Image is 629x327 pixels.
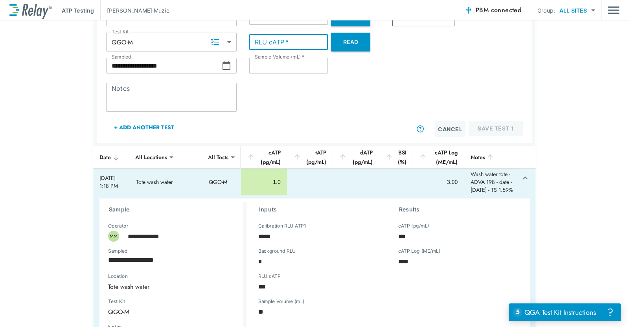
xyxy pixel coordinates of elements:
div: QGO-M [103,304,182,320]
label: Background RLU [258,248,296,254]
label: Test Kit [108,299,168,304]
button: Read [331,33,370,51]
button: Cancel [435,121,465,137]
input: Choose date, selected date is Oct 15, 2025 [106,58,222,73]
p: [PERSON_NAME] Muzie [107,6,169,15]
div: Notes [471,152,512,162]
p: Group: [537,6,555,15]
div: All Tests [202,149,234,165]
h3: Inputs [259,205,380,214]
img: Connected Icon [465,6,473,14]
div: 1.0 [247,178,281,186]
div: 3.00 [419,178,458,186]
div: cATP (pg/mL) [247,148,281,167]
span: PBM [476,5,521,16]
td: QGO-M [202,169,241,195]
img: LuminUltra Relay [9,2,52,19]
label: Operator [108,223,128,229]
label: cATP (pg/mL) [398,223,429,229]
button: Main menu [608,3,620,18]
button: expand row [519,171,532,185]
div: Tote wash water [103,279,235,294]
label: cATP Log (ME/mL) [398,248,440,254]
img: Drawer Icon [608,3,620,18]
div: BSI (%) [385,148,406,167]
span: connected [491,6,522,15]
button: PBM connected [462,2,524,18]
th: Date [93,146,130,169]
div: cATP Log (ME/mL) [419,148,458,167]
td: Wash water tote - ADVA 198 - date - [DATE] - TS 1.59% [464,169,519,195]
td: Tote wash water [130,169,202,195]
label: Sampled [108,248,128,254]
iframe: Resource center [509,303,621,321]
label: Test Kit [112,29,129,35]
p: ATP Testing [62,6,94,15]
label: Sample Volume (mL) [258,299,305,304]
h3: Sample [109,205,243,214]
label: Calibration RLU ATP1 [258,223,306,229]
label: RLU cATP [258,274,280,279]
input: Choose date, selected date is Oct 15, 2025 [103,252,230,268]
div: [DATE] 1:18 PM [99,174,123,190]
div: dATP (pg/mL) [339,148,373,167]
div: tATP (pg/mL) [293,148,327,167]
button: + Add Another Test [106,118,182,137]
h3: Results [399,205,520,214]
label: Location [108,274,208,279]
div: All Locations [130,149,173,165]
label: Sample Volume (mL) [255,54,304,60]
label: Sampled [112,54,131,60]
div: QGO-M [106,34,237,50]
div: MM [108,231,119,242]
